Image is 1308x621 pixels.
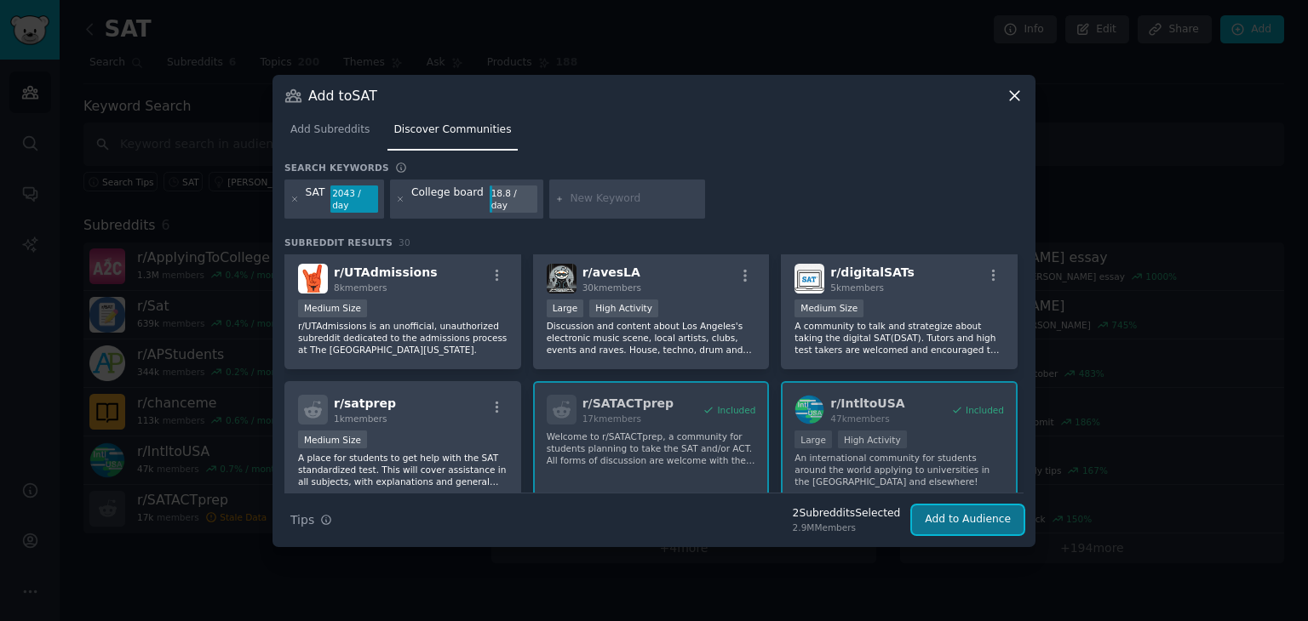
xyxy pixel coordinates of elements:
input: New Keyword [570,191,699,207]
span: r/ digitalSATs [830,265,914,279]
span: 8k members [334,282,387,293]
h3: Add to SAT [308,87,377,105]
p: A place for students to get help with the SAT standardized test. This will cover assistance in al... [298,452,508,487]
div: 2043 / day [330,185,378,213]
div: Large [547,299,584,317]
h3: Search keywords [284,162,389,174]
button: Tips [284,505,338,535]
div: College board [411,185,484,213]
span: Subreddit Results [284,236,393,248]
div: Medium Size [298,299,367,317]
span: 30 [399,237,410,248]
div: Medium Size [795,299,863,317]
p: r/UTAdmissions is an unofficial, unauthorized subreddit dedicated to the admissions process at Th... [298,320,508,356]
button: Add to Audience [912,505,1024,534]
span: r/ satprep [334,396,396,410]
span: r/ UTAdmissions [334,265,438,279]
img: UTAdmissions [298,264,328,293]
img: digitalSATs [795,264,824,293]
div: 18.8 / day [490,185,537,213]
a: Add Subreddits [284,117,376,151]
span: Add Subreddits [290,122,370,138]
div: SAT [306,185,325,213]
span: Discover Communities [393,122,511,138]
span: Tips [290,511,314,529]
span: 5k members [830,282,884,293]
span: r/ avesLA [582,265,640,279]
div: 2.9M Members [793,521,901,533]
a: Discover Communities [387,117,517,151]
span: 30k members [582,282,641,293]
div: High Activity [589,299,658,317]
p: Discussion and content about Los Angeles's electronic music scene, local artists, clubs, events a... [547,320,756,356]
div: Medium Size [298,430,367,448]
span: 1k members [334,413,387,424]
p: A community to talk and strategize about taking the digital SAT(DSAT). Tutors and high test taker... [795,320,1004,356]
div: 2 Subreddit s Selected [793,506,901,521]
img: avesLA [547,264,577,293]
